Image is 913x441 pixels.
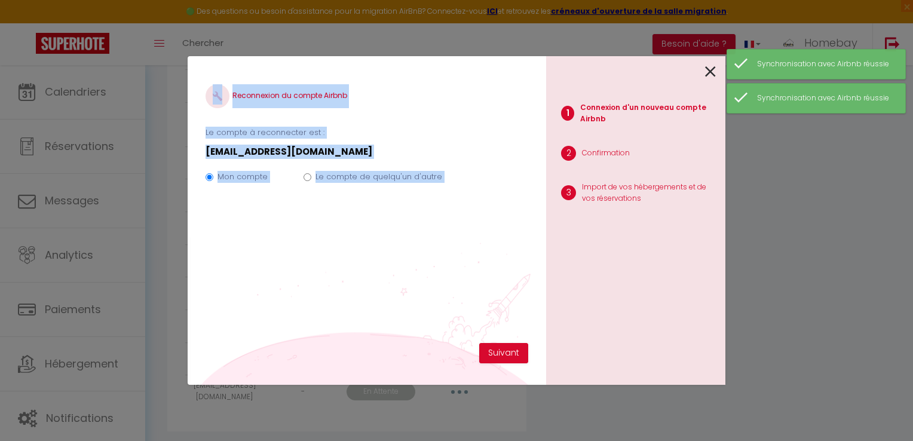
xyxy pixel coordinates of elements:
label: Le compte de quelqu'un d'autre [315,171,442,183]
button: Ouvrir le widget de chat LiveChat [10,5,45,41]
span: 1 [561,106,574,121]
label: Mon compte [217,171,268,183]
button: Suivant [479,343,528,363]
h4: Reconnexion du compte Airbnb [206,84,528,108]
p: Import de vos hébergements et de vos réservations [582,182,716,204]
p: Le compte à reconnecter est : [206,127,528,139]
div: Synchronisation avec Airbnb réussie [757,93,893,104]
p: Connexion d'un nouveau compte Airbnb [580,102,716,125]
p: [EMAIL_ADDRESS][DOMAIN_NAME] [206,145,528,159]
span: 3 [561,185,576,200]
div: Synchronisation avec Airbnb réussie [757,59,893,70]
p: Confirmation [582,148,630,159]
span: 2 [561,146,576,161]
